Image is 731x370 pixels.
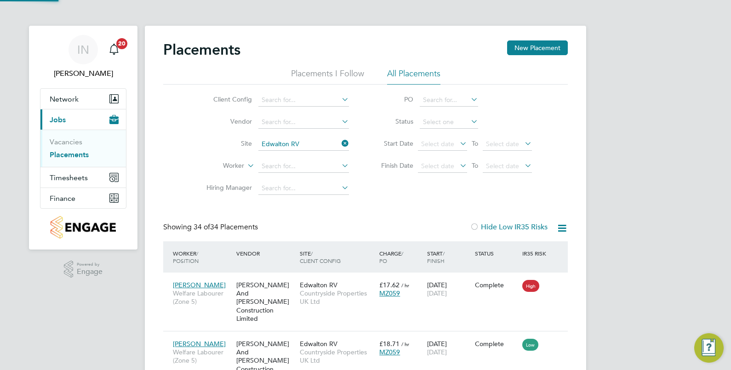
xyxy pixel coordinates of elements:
[258,160,349,173] input: Search for...
[50,194,75,203] span: Finance
[173,348,232,364] span: Welfare Labourer (Zone 5)
[486,162,519,170] span: Select date
[522,339,538,351] span: Low
[171,245,234,269] div: Worker
[470,222,548,232] label: Hide Low IR35 Risks
[297,245,377,269] div: Site
[50,173,88,182] span: Timesheets
[469,159,481,171] span: To
[427,289,447,297] span: [DATE]
[300,289,375,306] span: Countryside Properties UK Ltd
[50,150,89,159] a: Placements
[486,140,519,148] span: Select date
[40,188,126,208] button: Finance
[171,335,568,342] a: [PERSON_NAME]Welfare Labourer (Zone 5)[PERSON_NAME] And [PERSON_NAME] Construction LimitedEdwalto...
[258,182,349,195] input: Search for...
[427,250,445,264] span: / Finish
[173,340,226,348] span: [PERSON_NAME]
[372,139,413,148] label: Start Date
[234,276,297,327] div: [PERSON_NAME] And [PERSON_NAME] Construction Limited
[77,44,89,56] span: IN
[258,116,349,129] input: Search for...
[40,216,126,239] a: Go to home page
[40,68,126,79] span: Isa Nawas
[379,281,400,289] span: £17.62
[50,95,79,103] span: Network
[40,89,126,109] button: Network
[199,95,252,103] label: Client Config
[379,348,400,356] span: MZ059
[77,261,103,268] span: Powered by
[40,167,126,188] button: Timesheets
[199,183,252,192] label: Hiring Manager
[77,268,103,276] span: Engage
[475,281,518,289] div: Complete
[379,250,403,264] span: / PO
[425,335,473,361] div: [DATE]
[29,26,137,250] nav: Main navigation
[427,348,447,356] span: [DATE]
[173,281,226,289] span: [PERSON_NAME]
[475,340,518,348] div: Complete
[522,280,539,292] span: High
[40,35,126,79] a: IN[PERSON_NAME]
[425,276,473,302] div: [DATE]
[51,216,115,239] img: countryside-properties-logo-retina.png
[372,117,413,125] label: Status
[116,38,127,49] span: 20
[372,161,413,170] label: Finish Date
[421,140,454,148] span: Select date
[421,162,454,170] span: Select date
[234,245,297,262] div: Vendor
[105,35,123,64] a: 20
[40,109,126,130] button: Jobs
[473,245,520,262] div: Status
[40,130,126,167] div: Jobs
[258,138,349,151] input: Search for...
[507,40,568,55] button: New Placement
[379,340,400,348] span: £18.71
[300,348,375,364] span: Countryside Properties UK Ltd
[379,289,400,297] span: MZ059
[171,276,568,284] a: [PERSON_NAME]Welfare Labourer (Zone 5)[PERSON_NAME] And [PERSON_NAME] Construction LimitedEdwalto...
[173,250,199,264] span: / Position
[173,289,232,306] span: Welfare Labourer (Zone 5)
[300,340,337,348] span: Edwalton RV
[199,117,252,125] label: Vendor
[401,282,409,289] span: / hr
[694,333,724,363] button: Engage Resource Center
[258,94,349,107] input: Search for...
[300,281,337,289] span: Edwalton RV
[163,40,240,59] h2: Placements
[372,95,413,103] label: PO
[387,68,440,85] li: All Placements
[194,222,258,232] span: 34 Placements
[50,115,66,124] span: Jobs
[300,250,341,264] span: / Client Config
[50,137,82,146] a: Vacancies
[377,245,425,269] div: Charge
[191,161,244,171] label: Worker
[401,341,409,347] span: / hr
[469,137,481,149] span: To
[291,68,364,85] li: Placements I Follow
[420,116,478,129] input: Select one
[64,261,103,278] a: Powered byEngage
[163,222,260,232] div: Showing
[194,222,210,232] span: 34 of
[420,94,478,107] input: Search for...
[199,139,252,148] label: Site
[520,245,552,262] div: IR35 Risk
[425,245,473,269] div: Start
